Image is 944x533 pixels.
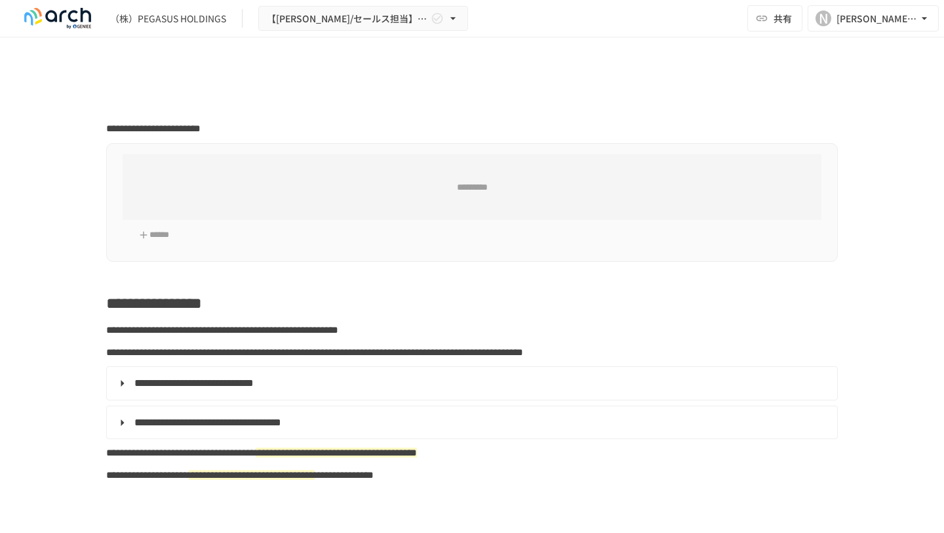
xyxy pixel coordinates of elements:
[774,11,792,26] span: 共有
[267,11,428,27] span: 【[PERSON_NAME]/セールス担当】株式会社PEGASUS HOLDINGS様_初期設定サポート
[16,8,100,29] img: logo-default@2x-9cf2c760.svg
[816,11,831,26] div: N
[836,11,918,27] div: [PERSON_NAME][EMAIL_ADDRESS][PERSON_NAME][DOMAIN_NAME]
[110,12,226,26] div: （株）PEGASUS HOLDINGS
[747,5,802,32] button: 共有
[808,5,939,32] button: N[PERSON_NAME][EMAIL_ADDRESS][PERSON_NAME][DOMAIN_NAME]
[258,6,468,32] button: 【[PERSON_NAME]/セールス担当】株式会社PEGASUS HOLDINGS様_初期設定サポート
